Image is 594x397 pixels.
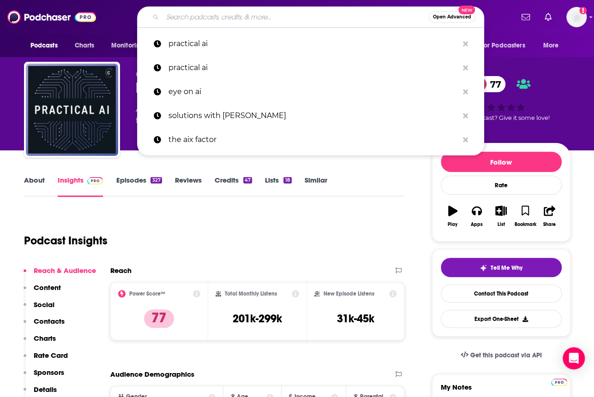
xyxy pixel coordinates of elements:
button: Share [537,200,561,233]
span: 77 [481,76,506,92]
span: Good podcast? Give it some love! [453,114,550,121]
p: 77 [144,309,174,328]
button: open menu [105,37,156,54]
div: 18 [283,177,291,184]
p: practical ai [168,32,458,56]
div: Bookmark [514,222,536,227]
span: Open Advanced [433,15,471,19]
a: practical ai [137,56,484,80]
h2: Audience Demographics [110,370,194,379]
button: Reach & Audience [24,266,96,283]
img: Podchaser Pro [551,379,567,386]
button: open menu [475,37,539,54]
div: Apps [471,222,483,227]
h1: Podcast Insights [24,234,108,248]
img: Practical AI [26,64,118,156]
button: Contacts [24,317,65,334]
button: Charts [24,334,56,351]
span: Changelog Media [136,70,204,79]
input: Search podcasts, credits, & more... [162,10,429,24]
button: Play [441,200,465,233]
a: the aix factor [137,128,484,152]
a: Lists18 [265,176,291,197]
h3: 31k-45k [337,312,374,326]
button: List [489,200,513,233]
a: Contact This Podcast [441,284,562,302]
div: 47 [243,177,252,184]
p: Contacts [34,317,65,326]
p: Rate Card [34,351,68,360]
button: tell me why sparkleTell Me Why [441,258,562,277]
a: About [24,176,45,197]
img: User Profile [566,7,587,27]
a: Episodes327 [116,176,162,197]
button: Export One-Sheet [441,310,562,328]
div: List [498,222,505,227]
button: Social [24,300,54,317]
p: Social [34,300,54,309]
div: Search podcasts, credits, & more... [137,6,484,28]
span: Get this podcast via API [470,351,541,359]
p: Charts [34,334,56,343]
a: Similar [305,176,327,197]
a: Pro website [551,377,567,386]
p: Reach & Audience [34,266,96,275]
p: eye on ai [168,80,458,104]
button: Show profile menu [566,7,587,27]
button: Sponsors [24,368,64,385]
button: Open AdvancedNew [429,12,475,23]
img: tell me why sparkle [480,264,487,272]
span: Monitoring [111,39,144,52]
a: Credits47 [215,176,252,197]
button: Bookmark [513,200,537,233]
button: open menu [536,37,570,54]
span: Podcasts [30,39,58,52]
a: solutions with [PERSON_NAME] [137,104,484,128]
p: solutions with henry blodget [168,104,458,128]
button: open menu [24,37,70,54]
a: InsightsPodchaser Pro [58,176,103,197]
h2: New Episode Listens [324,290,374,297]
button: Follow [441,152,562,172]
div: Play [448,222,457,227]
span: featuring [136,115,327,126]
div: Share [543,222,556,227]
h2: Power Score™ [129,290,165,297]
span: More [543,39,558,52]
span: Charts [75,39,95,52]
h2: Total Monthly Listens [225,290,277,297]
div: 327 [150,177,162,184]
a: Show notifications dropdown [541,9,555,25]
p: Content [34,283,61,292]
p: Details [34,385,57,394]
a: Charts [69,37,100,54]
div: A podcast [136,104,327,126]
p: the aix factor [168,128,458,152]
h2: Reach [110,266,132,275]
span: New [458,6,475,14]
span: Tell Me Why [491,264,522,272]
button: Rate Card [24,351,68,368]
button: Apps [465,200,489,233]
svg: Add a profile image [579,7,587,14]
a: Get this podcast via API [453,344,549,367]
p: practical ai [168,56,458,80]
div: 77Good podcast? Give it some love! [432,70,570,127]
a: practical ai [137,32,484,56]
img: Podchaser Pro [87,177,103,184]
img: Podchaser - Follow, Share and Rate Podcasts [7,8,96,26]
a: Show notifications dropdown [518,9,534,25]
span: Logged in as WE_Broadcast [566,7,587,27]
div: Rate [441,176,562,195]
h3: 201k-299k [233,312,282,326]
div: Open Intercom Messenger [563,347,585,369]
a: Reviews [175,176,202,197]
p: Sponsors [34,368,64,377]
span: For Podcasters [481,39,525,52]
button: Content [24,283,61,300]
a: 77 [472,76,506,92]
a: eye on ai [137,80,484,104]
